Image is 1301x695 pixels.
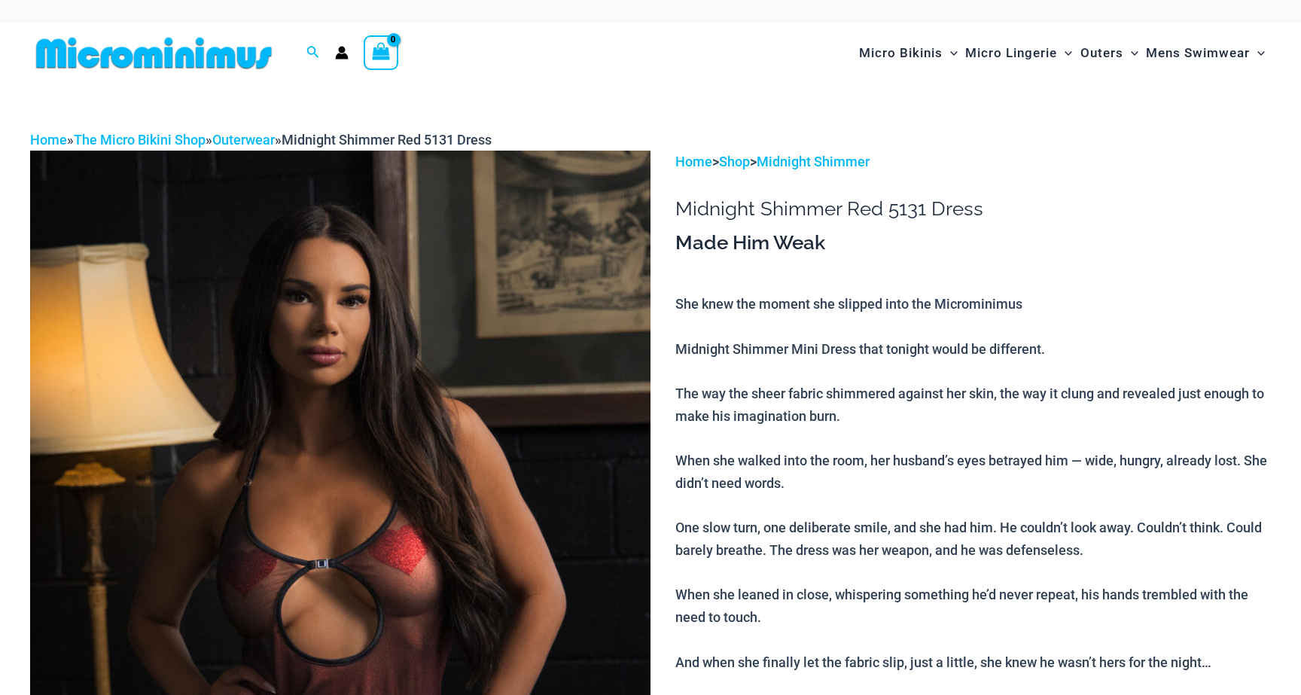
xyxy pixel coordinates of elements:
a: Home [675,154,712,169]
span: Menu Toggle [1123,34,1138,72]
a: OutersMenu ToggleMenu Toggle [1077,30,1142,76]
nav: Site Navigation [853,28,1271,78]
span: Menu Toggle [1250,34,1265,72]
span: Micro Lingerie [965,34,1057,72]
a: Midnight Shimmer [757,154,870,169]
span: Micro Bikinis [859,34,943,72]
a: View Shopping Cart, empty [364,35,398,70]
a: The Micro Bikini Shop [74,132,206,148]
a: Micro LingerieMenu ToggleMenu Toggle [961,30,1076,76]
a: Outerwear [212,132,275,148]
span: Midnight Shimmer Red 5131 Dress [282,132,492,148]
p: > > [675,151,1271,173]
a: Mens SwimwearMenu ToggleMenu Toggle [1142,30,1269,76]
span: Menu Toggle [943,34,958,72]
span: Outers [1080,34,1123,72]
h1: Midnight Shimmer Red 5131 Dress [675,197,1271,221]
span: Menu Toggle [1057,34,1072,72]
h3: Made Him Weak [675,230,1271,256]
a: Micro BikinisMenu ToggleMenu Toggle [855,30,961,76]
span: » » » [30,132,492,148]
a: Account icon link [335,46,349,59]
a: Home [30,132,67,148]
span: Mens Swimwear [1146,34,1250,72]
a: Search icon link [306,44,320,62]
a: Shop [719,154,750,169]
img: MM SHOP LOGO FLAT [30,36,278,70]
